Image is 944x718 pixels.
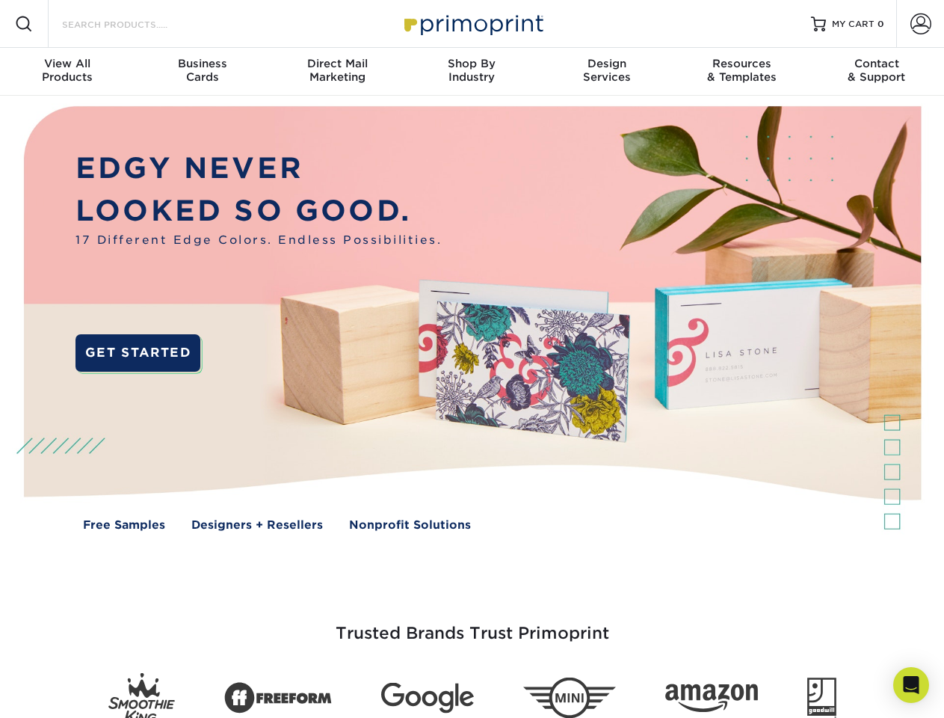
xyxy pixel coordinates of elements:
h3: Trusted Brands Trust Primoprint [35,588,910,661]
iframe: Google Customer Reviews [4,672,127,713]
span: 0 [877,19,884,29]
a: Designers + Resellers [191,517,323,534]
a: Resources& Templates [674,48,809,96]
div: & Support [809,57,944,84]
div: Open Intercom Messenger [893,667,929,703]
img: Goodwill [807,678,836,718]
div: Services [540,57,674,84]
span: 17 Different Edge Colors. Endless Possibilities. [75,232,442,249]
a: Shop ByIndustry [404,48,539,96]
p: EDGY NEVER [75,147,442,190]
span: Shop By [404,57,539,70]
img: Amazon [665,684,758,713]
img: Google [381,683,474,714]
div: Industry [404,57,539,84]
a: GET STARTED [75,334,200,372]
a: Free Samples [83,517,165,534]
span: Direct Mail [270,57,404,70]
div: & Templates [674,57,809,84]
a: Contact& Support [809,48,944,96]
div: Cards [135,57,269,84]
a: Nonprofit Solutions [349,517,471,534]
div: Marketing [270,57,404,84]
input: SEARCH PRODUCTS..... [61,15,206,33]
a: DesignServices [540,48,674,96]
span: MY CART [832,18,874,31]
span: Contact [809,57,944,70]
span: Business [135,57,269,70]
p: LOOKED SO GOOD. [75,190,442,233]
a: BusinessCards [135,48,269,96]
span: Design [540,57,674,70]
img: Primoprint [398,7,547,40]
a: Direct MailMarketing [270,48,404,96]
span: Resources [674,57,809,70]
